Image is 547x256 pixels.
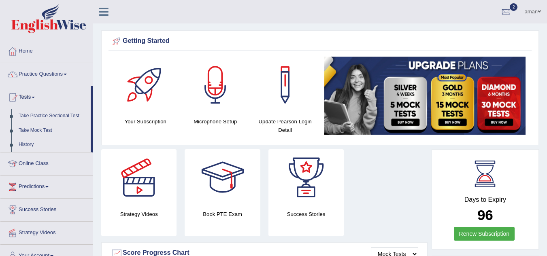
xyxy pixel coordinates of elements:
[0,222,93,242] a: Strategy Videos
[15,109,91,123] a: Take Practice Sectional Test
[111,35,530,47] div: Getting Started
[0,40,93,60] a: Home
[268,210,344,218] h4: Success Stories
[0,152,93,173] a: Online Class
[441,196,530,203] h4: Days to Expiry
[15,123,91,138] a: Take Mock Test
[115,117,177,126] h4: Your Subscription
[0,176,93,196] a: Predictions
[510,3,518,11] span: 2
[254,117,316,134] h4: Update Pearson Login Detail
[185,117,247,126] h4: Microphone Setup
[324,57,526,135] img: small5.jpg
[0,86,91,106] a: Tests
[477,207,493,223] b: 96
[0,63,93,83] a: Practice Questions
[15,138,91,152] a: History
[0,199,93,219] a: Success Stories
[454,227,515,241] a: Renew Subscription
[185,210,260,218] h4: Book PTE Exam
[101,210,177,218] h4: Strategy Videos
